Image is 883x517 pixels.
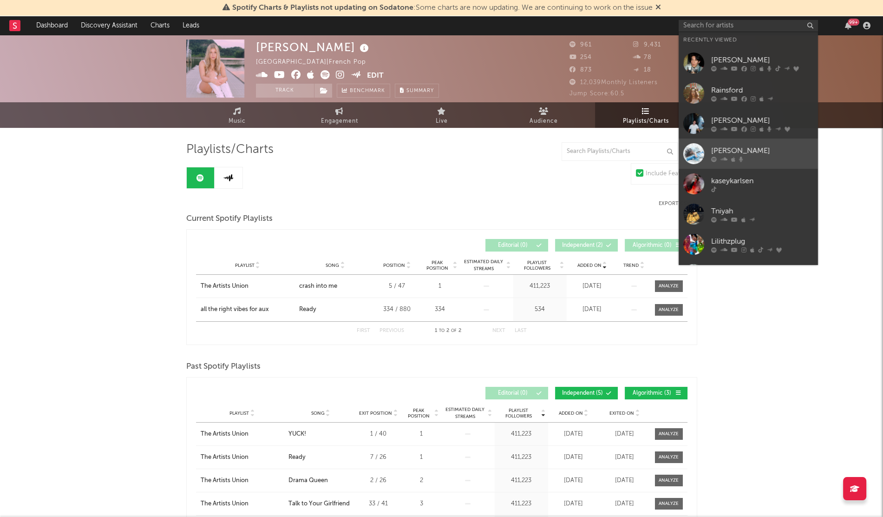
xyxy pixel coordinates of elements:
[602,476,648,485] div: [DATE]
[679,199,818,229] a: Tniyah
[201,282,249,291] div: The Artists Union
[201,430,284,439] a: The Artists Union
[423,282,458,291] div: 1
[404,430,439,439] div: 1
[679,20,818,32] input: Search for artists
[516,305,564,314] div: 534
[485,387,548,399] button: Editorial(0)
[379,328,404,333] button: Previous
[383,263,405,268] span: Position
[497,476,546,485] div: 411,223
[288,102,391,128] a: Engagement
[337,84,390,98] a: Benchmark
[711,115,813,126] div: [PERSON_NAME]
[404,453,439,462] div: 1
[633,67,651,73] span: 18
[232,4,413,12] span: Spotify Charts & Playlists not updating on Sodatone
[631,391,674,396] span: Algorithmic ( 3 )
[311,411,325,416] span: Song
[357,328,370,333] button: First
[288,453,353,462] a: Ready
[439,329,445,333] span: to
[711,145,813,156] div: [PERSON_NAME]
[602,453,648,462] div: [DATE]
[493,102,595,128] a: Audience
[358,476,399,485] div: 2 / 26
[376,282,418,291] div: 5 / 47
[569,282,615,291] div: [DATE]
[201,430,249,439] div: The Artists Union
[602,430,648,439] div: [DATE]
[679,78,818,108] a: Rainsford
[562,142,678,161] input: Search Playlists/Charts
[569,80,658,86] span: 12,039 Monthly Listeners
[555,239,618,252] button: Independent(2)
[30,16,74,35] a: Dashboard
[550,476,597,485] div: [DATE]
[550,453,597,462] div: [DATE]
[358,453,399,462] div: 7 / 26
[299,282,337,291] div: crash into me
[256,84,314,98] button: Track
[683,34,813,46] div: Recently Viewed
[515,328,527,333] button: Last
[550,430,597,439] div: [DATE]
[186,144,274,155] span: Playlists/Charts
[404,499,439,509] div: 3
[288,476,353,485] a: Drama Queen
[288,453,306,462] div: Ready
[679,139,818,169] a: [PERSON_NAME]
[569,305,615,314] div: [DATE]
[602,499,648,509] div: [DATE]
[569,91,624,97] span: Jump Score: 60.5
[201,453,249,462] div: The Artists Union
[350,86,385,97] span: Benchmark
[679,48,818,78] a: [PERSON_NAME]
[186,213,273,225] span: Current Spotify Playlists
[679,259,818,290] a: NMT Niko
[404,408,433,419] span: Peak Position
[299,305,316,314] div: Ready
[229,411,249,416] span: Playlist
[595,102,697,128] a: Playlists/Charts
[623,263,639,268] span: Trend
[577,263,602,268] span: Added On
[423,260,452,271] span: Peak Position
[367,70,384,82] button: Edit
[256,40,371,55] div: [PERSON_NAME]
[144,16,176,35] a: Charts
[711,85,813,96] div: Rainsford
[555,387,618,399] button: Independent(5)
[186,361,261,372] span: Past Spotify Playlists
[229,116,246,127] span: Music
[288,476,328,485] div: Drama Queen
[550,499,597,509] div: [DATE]
[326,263,339,268] span: Song
[569,42,592,48] span: 961
[659,201,697,206] button: Export CSV
[516,260,559,271] span: Playlist Followers
[391,102,493,128] a: Live
[492,328,505,333] button: Next
[491,391,534,396] span: Editorial ( 0 )
[679,108,818,139] a: [PERSON_NAME]
[451,329,457,333] span: of
[623,116,669,127] span: Playlists/Charts
[444,406,487,420] span: Estimated Daily Streams
[569,54,592,60] span: 254
[633,54,652,60] span: 78
[406,88,434,93] span: Summary
[848,19,859,26] div: 99 +
[395,84,439,98] button: Summary
[288,430,306,439] div: YUCK!
[711,175,813,186] div: kaseykarlsen
[201,499,284,509] a: The Artists Union
[376,305,418,314] div: 334 / 880
[625,239,687,252] button: Algorithmic(0)
[288,499,350,509] div: Talk to Your Girlfriend
[436,116,448,127] span: Live
[561,243,604,248] span: Independent ( 2 )
[201,305,294,314] a: all the right vibes for aux
[609,411,634,416] span: Exited On
[561,391,604,396] span: Independent ( 5 )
